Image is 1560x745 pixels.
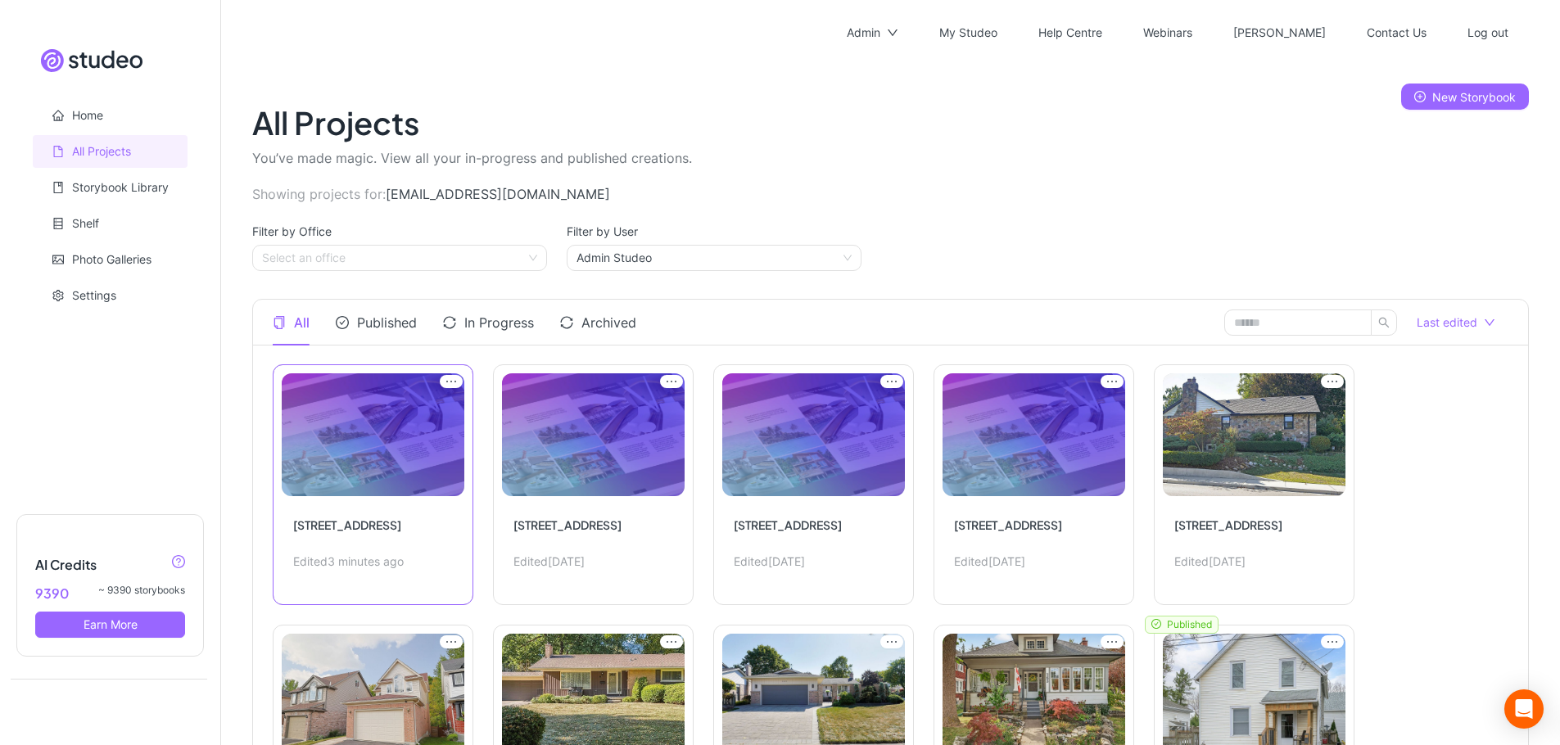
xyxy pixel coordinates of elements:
[1432,90,1516,104] span: New Storybook
[72,252,151,266] a: Photo Galleries
[443,316,456,329] span: sync
[386,186,610,202] span: [EMAIL_ADDRESS][DOMAIN_NAME]
[98,583,185,598] span: ~ 9390 storybooks
[273,316,286,329] span: copy
[1233,25,1326,39] a: [PERSON_NAME]
[887,27,898,38] span: down
[560,313,636,332] div: Archived
[1404,309,1508,336] button: Last edited
[939,25,997,39] a: My Studeo
[880,375,903,388] button: ellipsis
[72,216,99,230] a: Shelf
[72,108,103,122] a: Home
[660,635,683,648] button: ellipsis
[35,555,185,575] h5: AI Credits
[1417,315,1477,329] div: Last edited
[1101,375,1124,388] button: ellipsis
[52,290,64,301] span: setting
[72,279,174,312] span: Settings
[1378,317,1390,328] span: search
[1367,25,1427,39] a: Contact Us
[1101,635,1124,648] button: ellipsis
[252,224,332,238] label: Filter by Office
[273,313,310,332] div: All
[880,635,903,648] button: ellipsis
[567,224,638,238] label: Filter by User
[1467,25,1508,39] a: Log out
[1167,618,1212,630] span: Published
[252,186,386,202] span: Showing projects for:
[84,617,138,631] span: Earn More
[660,375,683,388] button: ellipsis
[336,316,349,329] span: check-circle
[72,144,131,158] a: All Projects
[252,104,1529,142] h1: All Projects
[41,49,142,72] img: Site logo
[1414,91,1426,102] span: plus-circle
[847,7,880,59] div: Admin
[1504,689,1544,729] div: Open Intercom Messenger
[1484,317,1495,328] span: down
[443,313,534,332] div: In Progress
[1321,635,1344,648] button: ellipsis
[35,583,69,603] span: 9390
[252,150,692,166] span: You’ve made magic. View all your in-progress and published creations.
[440,635,463,648] button: ellipsis
[1151,619,1161,629] span: check-circle
[1401,84,1529,110] a: New Storybook
[336,313,417,332] div: Published
[1038,25,1102,39] a: Help Centre
[577,246,852,270] span: Admin Studeo
[1321,375,1344,388] button: ellipsis
[440,375,463,388] button: ellipsis
[35,612,185,638] button: Earn More
[72,180,169,194] a: Storybook Library
[172,555,185,568] span: question-circle
[560,316,573,329] span: sync
[1143,25,1192,39] a: Webinars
